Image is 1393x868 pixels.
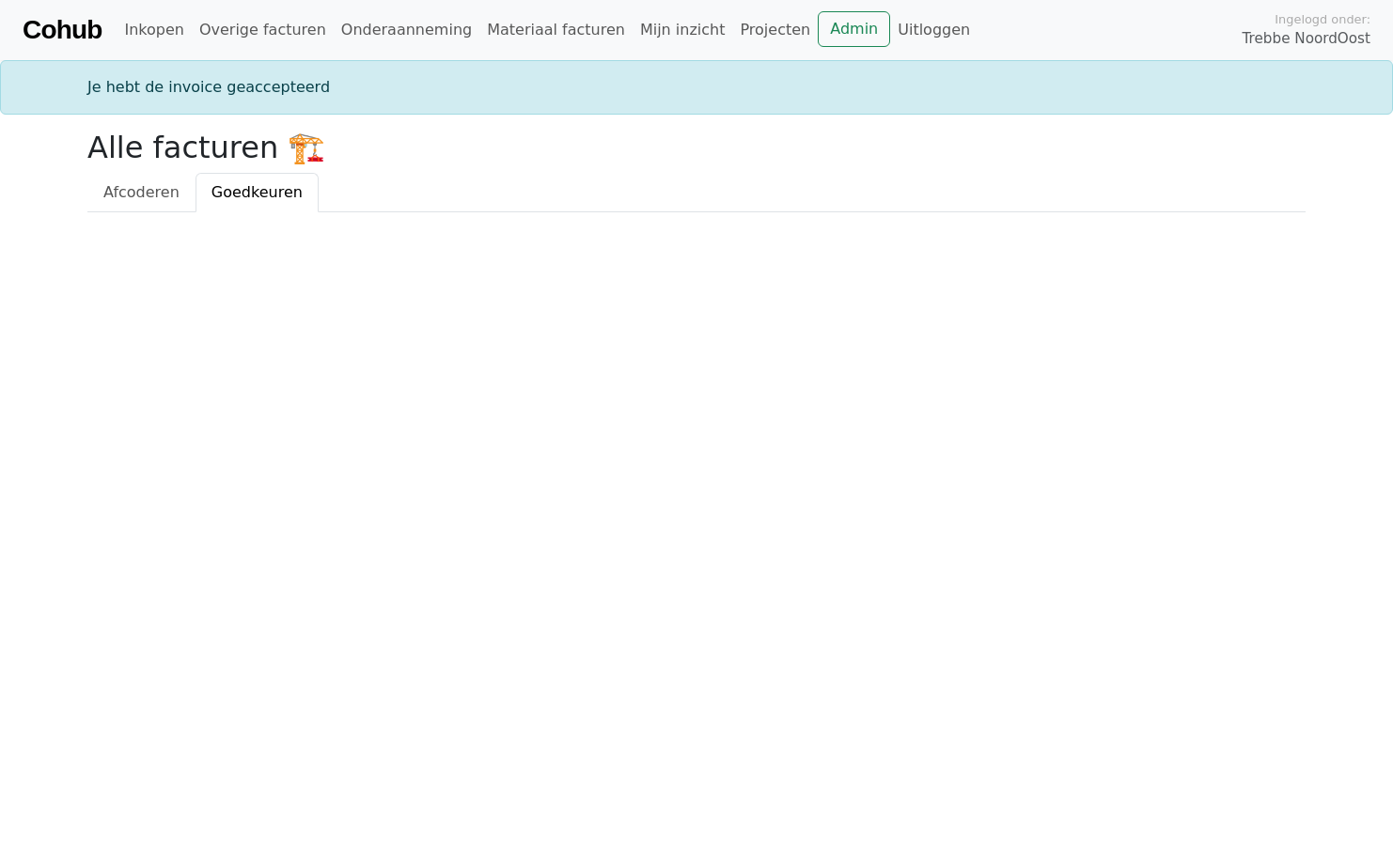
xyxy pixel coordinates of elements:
[818,11,890,47] a: Admin
[211,183,303,201] span: Goedkeuren
[87,130,1306,165] h2: Alle facturen 🏗️
[192,11,334,49] a: Overige facturen
[117,11,191,49] a: Inkopen
[334,11,479,49] a: Onderaanneming
[76,76,1317,99] div: Je hebt de invoice geaccepteerd
[890,11,978,49] a: Uitloggen
[1243,28,1370,50] span: Trebbe NoordOost
[1275,10,1370,28] span: Ingelogd onder:
[196,173,319,212] a: Goedkeuren
[732,11,818,49] a: Projecten
[87,173,196,212] a: Afcoderen
[479,11,633,49] a: Materiaal facturen
[633,11,733,49] a: Mijn inzicht
[103,183,180,201] span: Afcoderen
[23,8,102,53] a: Cohub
